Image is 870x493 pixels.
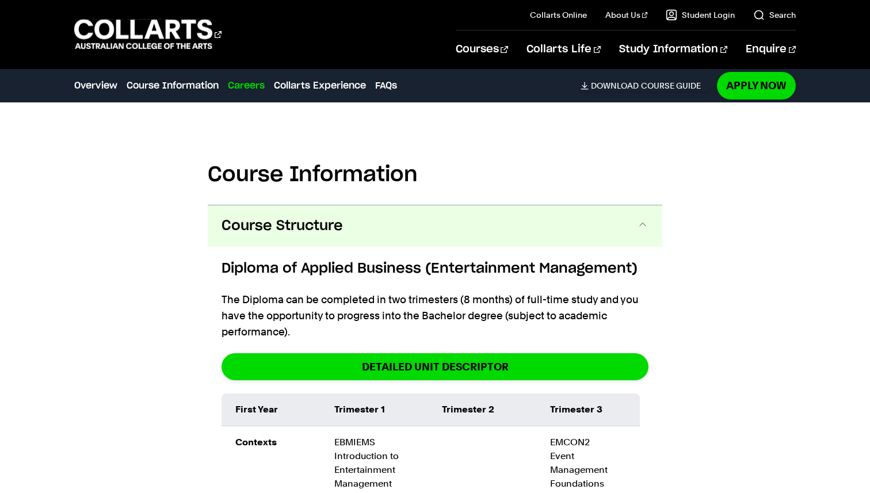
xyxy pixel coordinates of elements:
[581,81,710,91] a: DownloadCourse Guide
[619,30,727,68] a: Study Information
[746,30,796,68] a: Enquire
[591,81,639,91] span: Download
[753,9,796,21] a: Search
[228,79,265,93] a: Careers
[375,79,397,93] a: FAQs
[274,79,366,93] a: Collarts Experience
[530,9,587,21] a: Collarts Online
[222,258,648,279] h6: Diploma of Applied Business (Entertainment Management)
[717,72,796,99] a: Apply Now
[74,18,222,51] div: Go to homepage
[320,393,429,426] td: Trimester 1
[428,393,536,426] td: Trimester 2
[74,79,117,93] a: Overview
[456,30,508,68] a: Courses
[208,162,662,188] h2: Course Information
[605,9,648,21] a: About Us
[666,9,735,21] a: Student Login
[208,205,662,247] button: Course Structure
[127,79,219,93] a: Course Information
[536,393,640,426] td: Trimester 3
[222,292,648,340] p: The Diploma can be completed in two trimesters (8 months) of full-time study and you have the opp...
[222,353,648,380] a: detailed unit descriptor
[222,393,320,426] td: First Year
[222,217,343,235] span: Course Structure
[526,30,601,68] a: Collarts Life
